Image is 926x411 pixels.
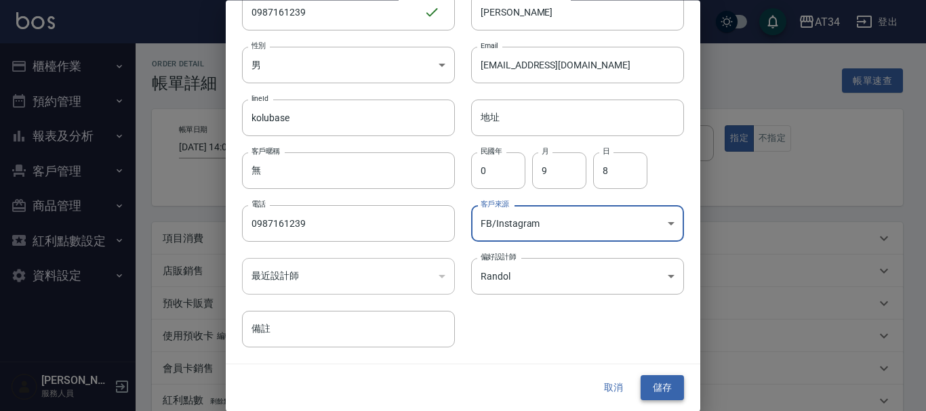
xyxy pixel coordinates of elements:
[481,41,498,51] label: Email
[251,93,268,104] label: lineId
[471,259,684,295] div: Randol
[481,200,509,210] label: 客戶來源
[471,206,684,242] div: FB/Instagram
[251,146,280,156] label: 客戶暱稱
[542,146,548,156] label: 月
[242,47,455,83] div: 男
[251,200,266,210] label: 電話
[481,253,516,263] label: 偏好設計師
[592,376,635,401] button: 取消
[481,146,502,156] label: 民國年
[603,146,609,156] label: 日
[641,376,684,401] button: 儲存
[251,41,266,51] label: 性別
